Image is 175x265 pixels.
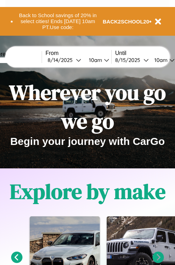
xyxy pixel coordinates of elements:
button: 8/14/2025 [45,56,83,64]
button: 10am [83,56,111,64]
div: 10am [85,57,104,63]
button: Back to School savings of 20% in select cities! Ends [DATE] 10am PT.Use code: [13,11,103,32]
div: 8 / 14 / 2025 [48,57,76,63]
label: From [45,50,111,56]
b: BACK2SCHOOL20 [103,19,149,25]
div: 10am [151,57,169,63]
div: 8 / 15 / 2025 [115,57,143,63]
h1: Explore by make [10,177,166,206]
